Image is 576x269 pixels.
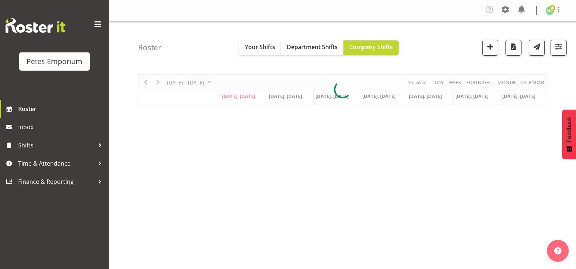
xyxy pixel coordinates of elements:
img: Rosterit website logo [5,18,65,33]
button: Filter Shifts [551,40,567,56]
span: Company Shifts [349,43,393,51]
span: Department Shifts [287,43,338,51]
button: Add a new shift [482,40,498,56]
h4: Roster [138,43,161,52]
span: Time & Attendance [18,158,94,169]
button: Feedback - Show survey [562,110,576,159]
button: Download a PDF of the roster according to the set date range. [505,40,521,56]
button: Department Shifts [281,40,343,55]
span: Finance & Reporting [18,176,94,187]
div: Petes Emporium [27,56,82,67]
span: Shifts [18,140,94,151]
img: help-xxl-2.png [554,247,561,254]
span: Inbox [18,122,105,132]
span: Roster [18,103,105,114]
span: Your Shifts [245,43,275,51]
img: melissa-cowen2635.jpg [545,6,554,15]
button: Your Shifts [239,40,281,55]
span: Feedback [566,117,572,142]
button: Send a list of all shifts for the selected filtered period to all rostered employees. [529,40,545,56]
button: Company Shifts [343,40,399,55]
